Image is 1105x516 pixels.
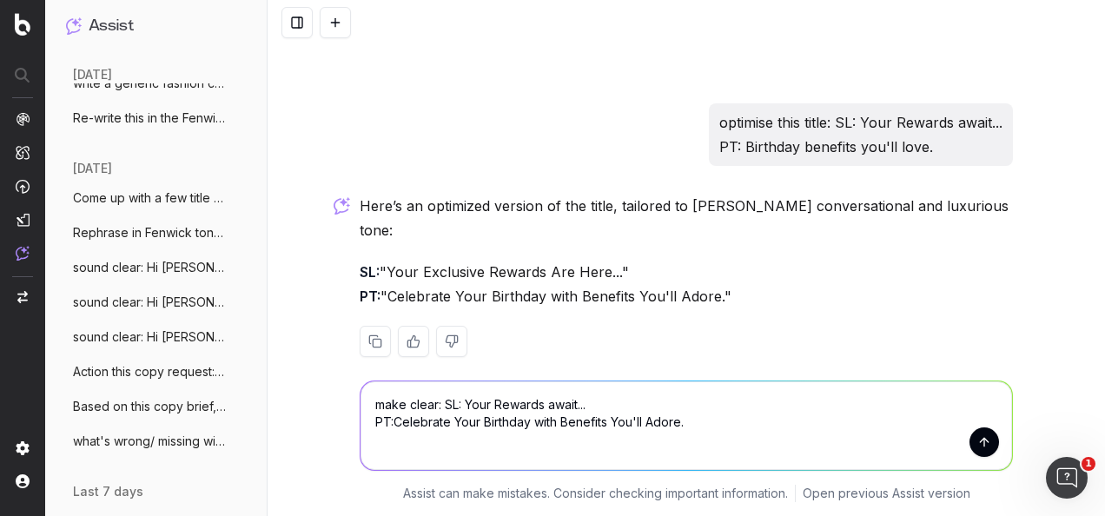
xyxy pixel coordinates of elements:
span: sound clear: Hi [PERSON_NAME], I've also writ [73,328,226,346]
img: Studio [16,213,30,227]
button: Assist [66,14,247,38]
button: Rephrase in Fenwick tone of voice: This [59,219,254,247]
button: Re-write this in the Fenwick tone of voi [59,104,254,132]
button: sound clear: Hi [PERSON_NAME], I've also writ [59,323,254,351]
p: Here’s an optimized version of the title, tailored to [PERSON_NAME] conversational and luxurious ... [360,194,1013,242]
button: Come up with a few title copy options ba [59,184,254,212]
img: Assist [16,246,30,261]
p: "Your Exclusive Rewards Are Here..." "Celebrate Your Birthday with Benefits You'll Adore." [360,260,1013,308]
strong: SL: [360,263,380,281]
button: what's wrong/ missing with this copy? Ti [59,427,254,455]
span: what's wrong/ missing with this copy? Ti [73,433,226,450]
button: sound clear: Hi [PERSON_NAME], thank you very muc [59,254,254,281]
img: Botify assist logo [334,197,350,215]
img: Activation [16,179,30,194]
button: write a generic fashion copy paragraph o [59,69,254,97]
img: Setting [16,441,30,455]
button: Based on this copy brief, what's the cop [59,393,254,420]
img: Botify logo [15,13,30,36]
span: Based on this copy brief, what's the cop [73,398,226,415]
a: Open previous Assist version [803,485,970,502]
span: [DATE] [73,160,112,177]
img: Switch project [17,291,28,303]
img: My account [16,474,30,488]
span: write a generic fashion copy paragraph o [73,75,226,92]
p: optimise this title: SL: Your Rewards await... PT: Birthday benefits you'll love. [719,110,1002,159]
p: Assist can make mistakes. Consider checking important information. [403,485,788,502]
button: Action this copy request: One of the boo [59,358,254,386]
span: sound clear: Hi [PERSON_NAME], thank you very muc [73,259,226,276]
h1: Assist [89,14,134,38]
strong: PT: [360,288,380,305]
span: last 7 days [73,483,143,500]
img: Analytics [16,112,30,126]
button: sound clear: Hi [PERSON_NAME], thank you very muc [59,288,254,316]
img: Intelligence [16,145,30,160]
span: 1 [1082,457,1095,471]
span: sound clear: Hi [PERSON_NAME], thank you very muc [73,294,226,311]
span: Action this copy request: One of the boo [73,363,226,380]
span: Re-write this in the Fenwick tone of voi [73,109,226,127]
img: Assist [66,17,82,34]
span: Come up with a few title copy options ba [73,189,226,207]
iframe: Intercom live chat [1046,457,1088,499]
span: Rephrase in Fenwick tone of voice: This [73,224,226,241]
textarea: make clear: SL: Your Rewards await... PT:Celebrate Your Birthday with Benefits You'll Adore. [361,381,1012,470]
span: [DATE] [73,66,112,83]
